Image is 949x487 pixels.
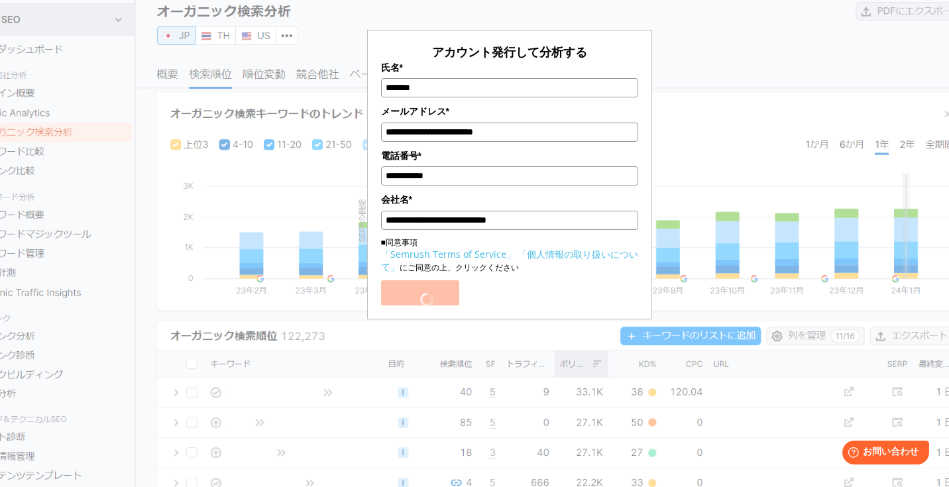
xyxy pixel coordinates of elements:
span: アカウント発行して分析する [432,44,587,60]
button: 分析をはじめる [381,280,459,305]
a: 「個人情報の取り扱いについて」 [381,248,638,273]
a: 「Semrush Terms of Service」 [381,248,516,260]
label: メールアドレス* [381,104,638,119]
label: 電話番号* [381,148,638,163]
iframe: Help widget launcher [831,435,934,472]
p: ■同意事項 にご同意の上、クリックください [381,237,638,274]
